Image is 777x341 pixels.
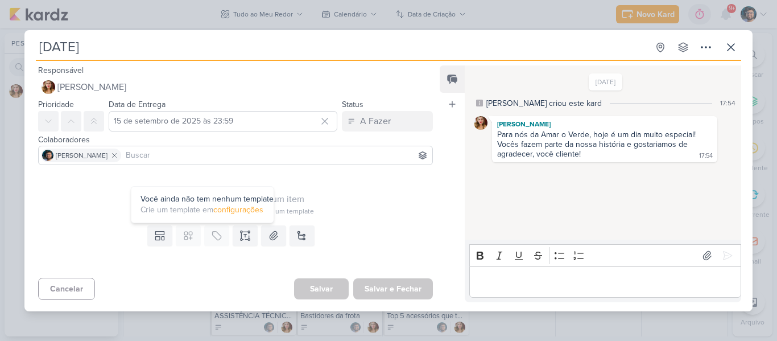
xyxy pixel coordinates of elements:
a: configurações [213,205,263,215]
div: Vocês fazem parte da nossa história e gostariamos de agradecer, você cliente! [497,139,690,159]
div: Editor toolbar [469,244,741,266]
button: A Fazer [342,111,433,132]
div: Para nós da Amar o Verde, hoje é um dia muito especial! [497,130,712,139]
div: Adicione um item abaixo ou selecione um template [38,206,433,216]
span: [PERSON_NAME] [57,80,126,94]
div: A Fazer [360,114,391,128]
img: Eduardo Pinheiro [42,150,53,161]
div: 17:54 [699,151,713,161]
label: Data de Entrega [109,100,166,109]
div: [PERSON_NAME] [494,118,715,130]
div: 17:54 [720,98,735,108]
div: [PERSON_NAME] criou este kard [486,97,602,109]
div: Você ainda não tem nenhum template [140,194,274,204]
input: Kard Sem Título [36,37,648,57]
button: Cancelar [38,278,95,300]
button: [PERSON_NAME] [38,77,433,97]
span: [PERSON_NAME] [56,150,108,161]
label: Status [342,100,363,109]
label: Prioridade [38,100,74,109]
img: Thaís Leite [42,80,55,94]
div: Editor editing area: main [469,266,741,298]
img: Thaís Leite [474,116,487,130]
input: Buscar [123,149,430,162]
div: Colaboradores [38,134,433,146]
div: Crie um template em [140,204,274,215]
div: Esse kard não possui nenhum item [38,192,433,206]
label: Responsável [38,65,84,75]
input: Select a date [109,111,337,132]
